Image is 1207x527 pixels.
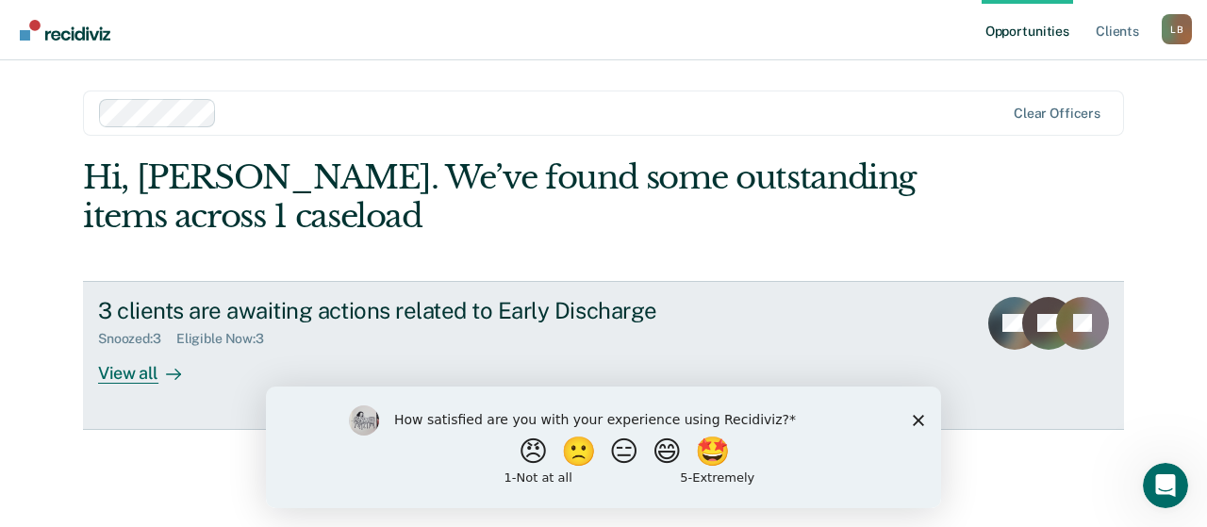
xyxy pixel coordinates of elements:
iframe: Survey by Kim from Recidiviz [266,387,941,508]
div: Hi, [PERSON_NAME]. We’ve found some outstanding items across 1 caseload [83,158,916,236]
div: Clear officers [1014,106,1100,122]
div: 3 clients are awaiting actions related to Early Discharge [98,297,760,324]
button: Profile dropdown button [1162,14,1192,44]
img: Recidiviz [20,20,110,41]
div: View all [98,347,204,384]
div: L B [1162,14,1192,44]
iframe: Intercom live chat [1143,463,1188,508]
div: Snoozed : 3 [98,331,176,347]
a: 3 clients are awaiting actions related to Early DischargeSnoozed:3Eligible Now:3View all [83,281,1124,430]
div: Eligible Now : 3 [176,331,279,347]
